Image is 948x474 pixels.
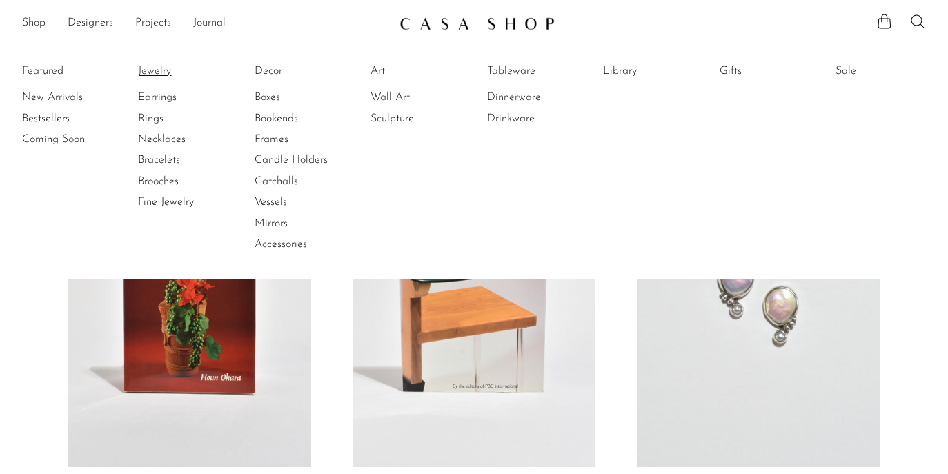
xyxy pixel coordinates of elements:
ul: Jewelry [138,61,241,213]
a: Library [603,63,707,79]
a: Candle Holders [255,152,358,168]
a: Projects [135,14,171,32]
a: Decor [255,63,358,79]
a: Necklaces [138,132,241,147]
a: Journal [193,14,226,32]
a: Wall Art [371,90,474,105]
nav: Desktop navigation [22,12,388,35]
a: Bestsellers [22,111,126,126]
a: Fine Jewelry [138,195,241,210]
ul: Gifts [720,61,823,87]
a: Coming Soon [22,132,126,147]
ul: Featured [22,87,126,150]
a: New Arrivals [22,90,126,105]
a: Boxes [255,90,358,105]
a: Drinkware [487,111,591,126]
ul: Art [371,61,474,129]
ul: Sale [836,61,939,87]
ul: Decor [255,61,358,255]
a: Jewelry [138,63,241,79]
a: Gifts [720,63,823,79]
a: Sculpture [371,111,474,126]
a: Rings [138,111,241,126]
a: Brooches [138,174,241,189]
ul: Library [603,61,707,87]
a: Frames [255,132,358,147]
a: Earrings [138,90,241,105]
a: Mirrors [255,216,358,231]
a: Designers [68,14,113,32]
a: Bracelets [138,152,241,168]
a: Catchalls [255,174,358,189]
ul: Tableware [487,61,591,129]
a: Accessories [255,237,358,252]
ul: NEW HEADER MENU [22,12,388,35]
a: Sale [836,63,939,79]
a: Art [371,63,474,79]
a: Bookends [255,111,358,126]
a: Tableware [487,63,591,79]
a: Shop [22,14,46,32]
a: Dinnerware [487,90,591,105]
a: Vessels [255,195,358,210]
